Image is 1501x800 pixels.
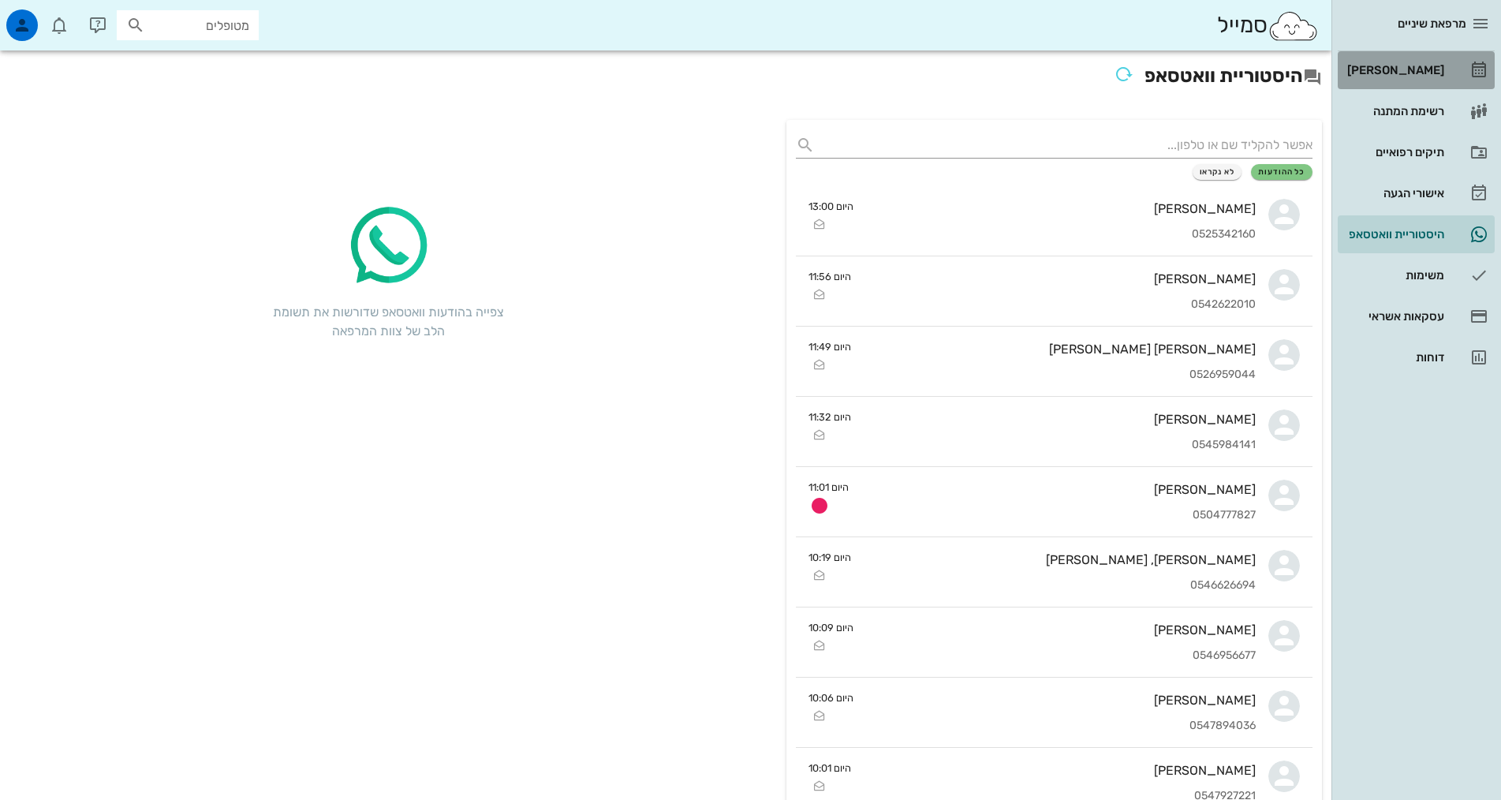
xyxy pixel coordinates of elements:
[1344,64,1444,77] div: [PERSON_NAME]
[864,552,1256,567] div: [PERSON_NAME], [PERSON_NAME]
[1344,351,1444,364] div: דוחות
[866,622,1256,637] div: [PERSON_NAME]
[808,480,849,495] small: היום 11:01
[1258,167,1305,177] span: כל ההודעות
[1338,92,1495,130] a: רשימת המתנה
[866,693,1256,708] div: [PERSON_NAME]
[808,199,853,214] small: היום 13:00
[1217,9,1319,43] div: סמייל
[1344,105,1444,118] div: רשימת המתנה
[1344,187,1444,200] div: אישורי הגעה
[864,763,1256,778] div: [PERSON_NAME]
[1338,297,1495,335] a: עסקאות אשראי
[808,761,851,776] small: היום 10:01
[1338,215,1495,253] a: תגהיסטוריית וואטסאפ
[866,649,1256,663] div: 0546956677
[1344,310,1444,323] div: עסקאות אשראי
[1193,164,1242,180] button: לא נקראו
[864,298,1256,312] div: 0542622010
[861,509,1256,522] div: 0504777827
[808,620,853,635] small: היום 10:09
[9,60,1322,95] h2: היסטוריית וואטסאפ
[1338,51,1495,89] a: [PERSON_NAME]
[47,13,56,22] span: תג
[1398,17,1466,31] span: מרפאת שיניים
[1338,256,1495,294] a: משימות
[1268,10,1319,42] img: SmileCloud logo
[270,303,506,341] div: צפייה בהודעות וואטסאפ שדורשות את תשומת הלב של צוות המרפאה
[1338,338,1495,376] a: דוחות
[866,228,1256,241] div: 0525342160
[1344,228,1444,241] div: היסטוריית וואטסאפ
[864,412,1256,427] div: [PERSON_NAME]
[1344,146,1444,159] div: תיקים רפואיים
[861,482,1256,497] div: [PERSON_NAME]
[1338,133,1495,171] a: תיקים רפואיים
[866,201,1256,216] div: [PERSON_NAME]
[821,133,1312,158] input: אפשר להקליד שם או טלפון...
[341,199,435,293] img: whatsapp-icon.2ee8d5f3.png
[808,339,851,354] small: היום 11:49
[864,368,1256,382] div: 0526959044
[808,690,853,705] small: היום 10:06
[1338,174,1495,212] a: אישורי הגעה
[808,550,851,565] small: היום 10:19
[864,271,1256,286] div: [PERSON_NAME]
[864,439,1256,452] div: 0545984141
[1200,167,1235,177] span: לא נקראו
[808,409,851,424] small: היום 11:32
[864,579,1256,593] div: 0546626694
[1344,269,1444,282] div: משימות
[1251,164,1312,180] button: כל ההודעות
[808,269,851,284] small: היום 11:56
[866,720,1256,733] div: 0547894036
[864,342,1256,357] div: [PERSON_NAME] [PERSON_NAME]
